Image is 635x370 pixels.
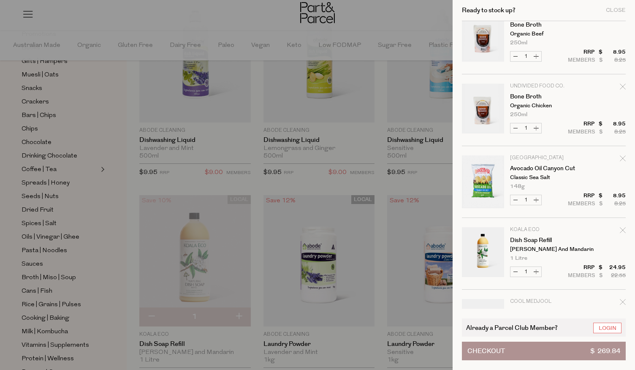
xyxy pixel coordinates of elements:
[620,154,626,166] div: Remove Avocado Oil Canyon Cut
[462,7,516,14] h2: Ready to stock up?
[510,237,575,243] a: Dish Soap Refill
[510,175,575,180] p: Classic Sea Salt
[590,342,620,360] span: $ 269.84
[510,112,527,117] span: 250ml
[521,52,531,61] input: QTY Bone Broth
[462,342,626,360] button: Checkout$ 269.84
[620,226,626,237] div: Remove Dish Soap Refill
[510,155,575,161] p: [GEOGRAPHIC_DATA]
[510,227,575,232] p: Koala Eco
[510,31,575,37] p: Organic Beef
[606,8,626,13] div: Close
[510,94,575,100] a: Bone Broth
[593,323,621,333] a: Login
[620,298,626,309] div: Remove Chocolate Date
[510,84,575,89] p: Undivided Food Co.
[466,323,558,332] span: Already a Parcel Club Member?
[510,166,575,171] a: Avocado Oil Canyon Cut
[521,123,531,133] input: QTY Bone Broth
[510,299,575,304] p: Cool Medjool
[510,256,527,261] span: 1 Litre
[510,184,525,189] span: 148g
[510,40,527,46] span: 250ml
[521,267,531,277] input: QTY Dish Soap Refill
[467,342,505,360] span: Checkout
[620,82,626,94] div: Remove Bone Broth
[510,247,575,252] p: [PERSON_NAME] and Mandarin
[521,195,531,205] input: QTY Avocado Oil Canyon Cut
[510,22,575,28] a: Bone Broth
[510,103,575,109] p: Organic Chicken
